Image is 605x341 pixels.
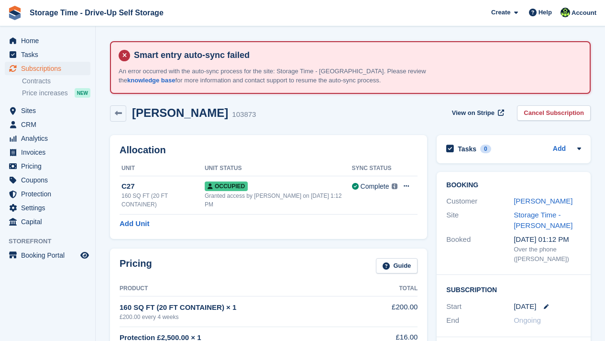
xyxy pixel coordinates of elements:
[205,161,352,176] th: Unit Status
[21,201,78,215] span: Settings
[376,258,418,274] a: Guide
[446,315,514,326] div: End
[5,146,90,159] a: menu
[5,34,90,47] a: menu
[232,109,256,120] div: 103873
[5,159,90,173] a: menu
[517,105,591,121] a: Cancel Subscription
[8,6,22,20] img: stora-icon-8386f47178a22dfd0bd8f6a31ec36ba5ce8667c1dd55bd0f319d3a0aa187defe.svg
[22,89,68,98] span: Price increases
[21,104,78,117] span: Sites
[514,316,541,324] span: Ongoing
[514,197,572,205] a: [PERSON_NAME]
[120,145,418,156] h2: Allocation
[5,104,90,117] a: menu
[132,106,228,119] h2: [PERSON_NAME]
[120,302,363,313] div: 160 SQ FT (20 FT CONTAINER) × 1
[9,237,95,246] span: Storefront
[79,250,90,261] a: Preview store
[458,145,476,153] h2: Tasks
[392,183,397,189] img: icon-info-grey-7440780725fd019a000dd9b08b2336e03edf1995a4989e88bcd33f0948082b44.svg
[5,215,90,228] a: menu
[5,173,90,187] a: menu
[21,132,78,145] span: Analytics
[5,118,90,131] a: menu
[363,296,418,327] td: £200.00
[21,215,78,228] span: Capital
[120,281,363,296] th: Product
[363,281,418,296] th: Total
[21,187,78,201] span: Protection
[120,313,363,321] div: £200.00 every 4 weeks
[121,192,205,209] div: 160 SQ FT (20 FT CONTAINER)
[120,218,149,229] a: Add Unit
[446,196,514,207] div: Customer
[22,77,90,86] a: Contracts
[21,62,78,75] span: Subscriptions
[446,301,514,312] div: Start
[514,301,536,312] time: 2025-08-27 00:00:00 UTC
[5,132,90,145] a: menu
[480,145,491,153] div: 0
[130,50,582,61] h4: Smart entry auto-sync failed
[446,182,581,189] h2: Booking
[21,159,78,173] span: Pricing
[514,245,581,263] div: Over the phone ([PERSON_NAME])
[127,77,175,84] a: knowledge base
[21,249,78,262] span: Booking Portal
[491,8,510,17] span: Create
[5,249,90,262] a: menu
[21,118,78,131] span: CRM
[21,34,78,47] span: Home
[446,210,514,231] div: Site
[514,211,572,230] a: Storage Time - [PERSON_NAME]
[21,146,78,159] span: Invoices
[553,144,566,155] a: Add
[119,67,453,85] p: An error occurred with the auto-sync process for the site: Storage Time - [GEOGRAPHIC_DATA]. Plea...
[446,284,581,294] h2: Subscription
[21,173,78,187] span: Coupons
[539,8,552,17] span: Help
[5,201,90,215] a: menu
[22,88,90,98] a: Price increases NEW
[26,5,167,21] a: Storage Time - Drive-Up Self Storage
[5,48,90,61] a: menu
[572,8,596,18] span: Account
[21,48,78,61] span: Tasks
[452,108,495,118] span: View on Stripe
[561,8,570,17] img: Laaibah Sarwar
[5,187,90,201] a: menu
[75,88,90,98] div: NEW
[205,182,248,191] span: Occupied
[120,161,205,176] th: Unit
[352,161,398,176] th: Sync Status
[361,182,389,192] div: Complete
[121,181,205,192] div: C27
[448,105,506,121] a: View on Stripe
[5,62,90,75] a: menu
[120,258,152,274] h2: Pricing
[205,192,352,209] div: Granted access by [PERSON_NAME] on [DATE] 1:12 PM
[514,234,581,245] div: [DATE] 01:12 PM
[446,234,514,264] div: Booked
